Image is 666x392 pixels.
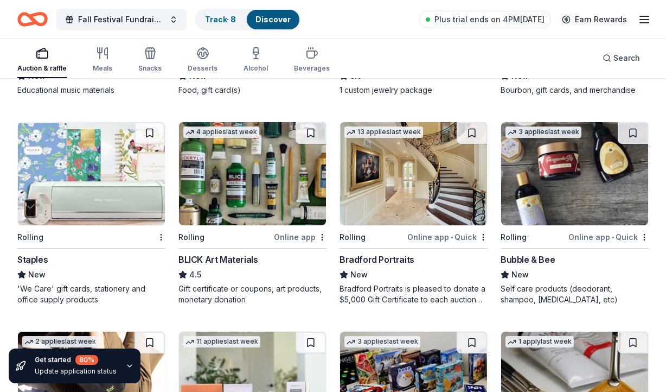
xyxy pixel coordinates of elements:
div: 1 apply last week [505,336,574,347]
span: 4.5 [189,268,201,281]
button: Alcohol [244,42,268,78]
div: Bradford Portraits [340,253,414,266]
div: 80 % [75,355,98,365]
span: New [28,268,46,281]
a: Plus trial ends on 4PM[DATE] [419,11,551,28]
div: Meals [93,64,112,73]
div: Bourbon, gift cards, and merchandise [501,85,649,96]
div: Get started [35,355,117,365]
a: Image for StaplesRollingStaplesNew'We Care' gift cards, stationery and office supply products [17,122,165,305]
div: Online app Quick [568,230,649,244]
button: Beverages [294,42,330,78]
div: Educational music materials [17,85,165,96]
div: 13 applies last week [344,127,423,138]
div: BLICK Art Materials [178,253,258,266]
div: Bradford Portraits is pleased to donate a $5,000 Gift Certificate to each auction event, which in... [340,283,488,305]
a: Image for BLICK Art Materials4 applieslast weekRollingOnline appBLICK Art Materials4.5Gift certif... [178,122,326,305]
button: Desserts [188,42,217,78]
div: 'We Care' gift cards, stationery and office supply products [17,283,165,305]
div: Desserts [188,64,217,73]
span: Fall Festival Fundraiser [78,13,165,26]
button: Meals [93,42,112,78]
div: Rolling [17,231,43,244]
a: Home [17,7,48,32]
a: Image for Bubble & Bee3 applieslast weekRollingOnline app•QuickBubble & BeeNewSelf care products ... [501,122,649,305]
div: Update application status [35,367,117,376]
span: New [511,268,529,281]
div: Food, gift card(s) [178,85,326,96]
img: Image for Bubble & Bee [501,122,648,225]
div: 3 applies last week [344,336,420,347]
div: Rolling [501,231,527,244]
span: Plus trial ends on 4PM[DATE] [434,13,545,26]
button: Snacks [138,42,162,78]
div: 11 applies last week [183,336,260,347]
div: Auction & raffle [17,64,67,73]
a: Discover [255,15,291,24]
a: Earn Rewards [555,10,633,29]
a: Track· 8 [205,15,236,24]
div: Bubble & Bee [501,253,555,266]
img: Image for BLICK Art Materials [179,122,326,225]
div: Rolling [178,231,204,244]
div: Snacks [138,64,162,73]
div: 2 applies last week [22,336,98,347]
div: Gift certificate or coupons, art products, monetary donation [178,283,326,305]
div: Rolling [340,231,366,244]
img: Image for Bradford Portraits [340,122,487,225]
div: Self care products (deodorant, shampoo, [MEDICAL_DATA], etc) [501,283,649,305]
button: Auction & raffle [17,42,67,78]
button: Fall Festival Fundraiser [56,9,187,30]
span: Search [613,52,640,65]
div: 4 applies last week [183,127,259,138]
a: Image for Bradford Portraits13 applieslast weekRollingOnline app•QuickBradford PortraitsNewBradfo... [340,122,488,305]
span: • [451,233,453,242]
div: 1 custom jewelry package [340,85,488,96]
div: Online app Quick [407,230,488,244]
div: Beverages [294,64,330,73]
div: Staples [17,253,48,266]
div: Online app [274,230,326,244]
div: 3 applies last week [505,127,581,138]
button: Track· 8Discover [195,9,300,30]
span: • [612,233,614,242]
img: Image for Staples [18,122,165,225]
span: New [350,268,368,281]
div: Alcohol [244,64,268,73]
button: Search [594,47,649,69]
